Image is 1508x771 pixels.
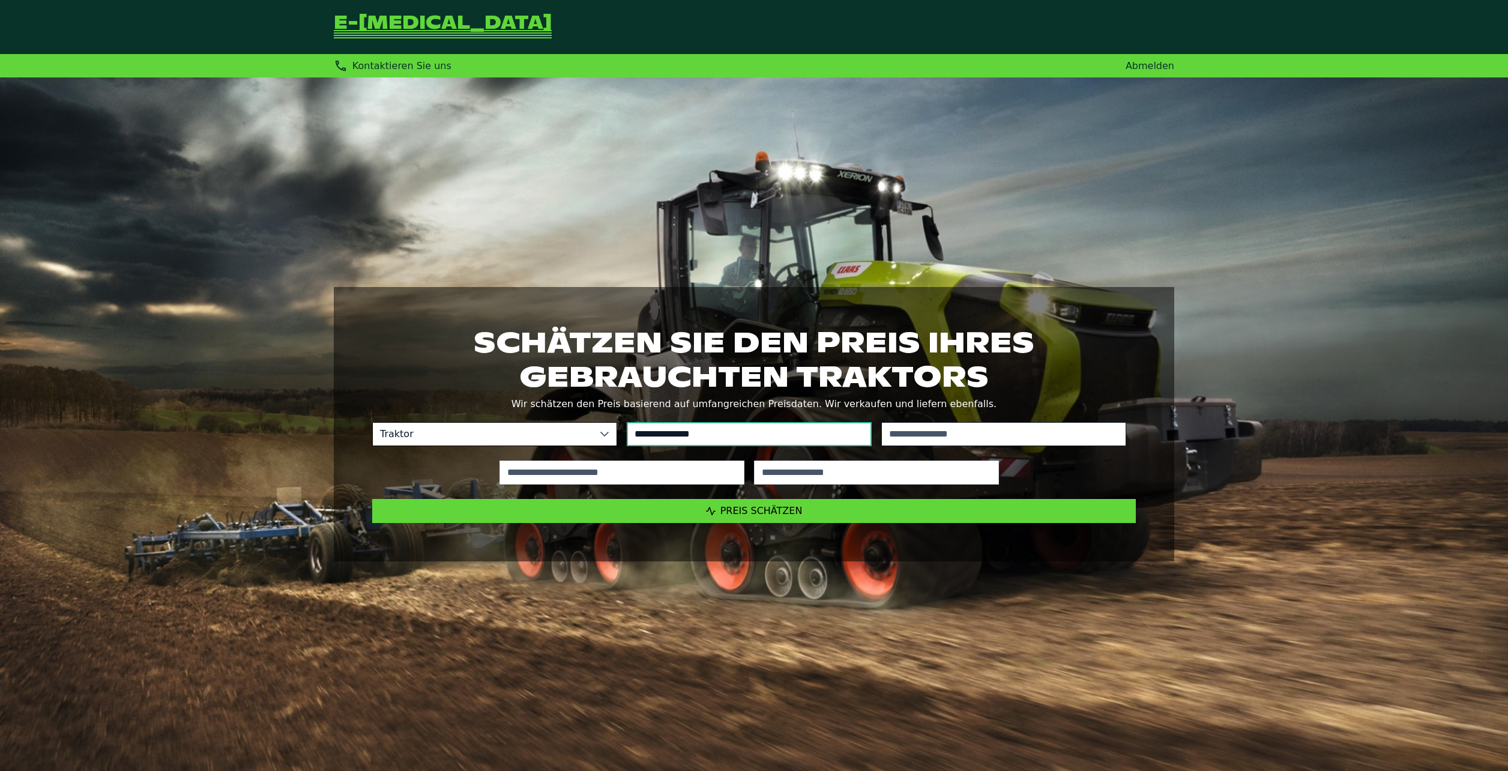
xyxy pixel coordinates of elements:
div: Kontaktieren Sie uns [334,59,451,73]
a: Zurück zur Startseite [334,14,552,40]
span: Preis schätzen [720,505,803,516]
span: Traktor [373,423,593,446]
button: Preis schätzen [372,499,1136,523]
span: Kontaktieren Sie uns [352,60,451,71]
h1: Schätzen Sie den Preis Ihres gebrauchten Traktors [372,325,1136,393]
a: Abmelden [1126,60,1174,71]
p: Wir schätzen den Preis basierend auf umfangreichen Preisdaten. Wir verkaufen und liefern ebenfalls. [372,396,1136,413]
